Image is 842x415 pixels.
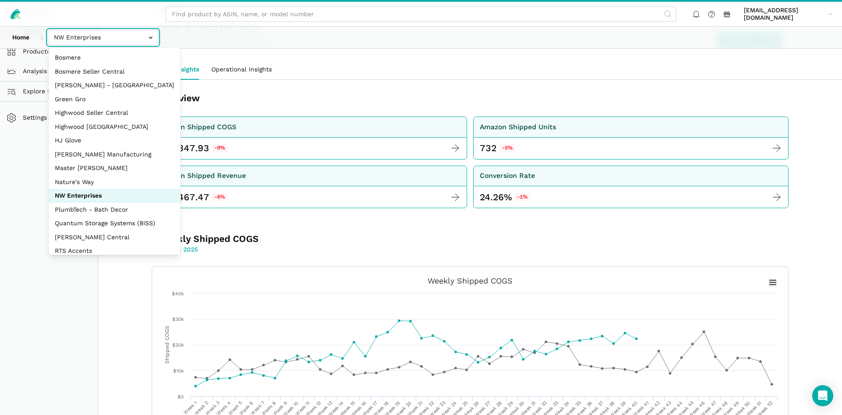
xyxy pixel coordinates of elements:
text: $30k [172,316,184,322]
tspan: Weekly Shipped COGS [428,276,513,285]
p: 2024 vs 2025 [158,245,414,254]
span: Explore Data [9,86,61,97]
button: Green Gro [49,92,180,106]
text: $0 [178,394,184,400]
h3: Weekly Shipped COGS [158,233,414,245]
span: -8% [212,193,228,201]
tspan: Shipped COGS [164,326,170,364]
a: Conversion Rate 24.26%-1% [473,166,788,209]
div: Conversion Rate [480,170,535,181]
div: Amazon Shipped Units [480,122,556,133]
button: Bosmere Seller Central [49,65,180,79]
div: 24.26% [480,191,530,203]
span: 21,467.47 [164,191,209,203]
button: Quantum Storage Systems (BISS) [49,216,180,231]
span: -1% [515,193,530,201]
input: NW Enterprises [48,30,158,45]
button: Nature's Way [49,175,180,189]
div: Amazon Shipped COGS [158,122,236,133]
text: $10k [173,368,184,374]
input: Find product by ASIN, name, or model number [166,7,676,22]
div: Amazon Shipped Revenue [158,170,246,181]
span: [EMAIL_ADDRESS][DOMAIN_NAME] [744,7,825,22]
span: -5% [500,144,515,152]
div: Open Intercom Messenger [812,385,833,406]
button: HJ Glove [49,134,180,148]
a: Operational Insights [205,60,278,80]
button: [PERSON_NAME] Manufacturing [49,148,180,162]
button: Master [PERSON_NAME] [49,161,180,175]
h3: Overview [158,92,414,104]
button: [PERSON_NAME] - [GEOGRAPHIC_DATA] [49,78,180,92]
a: Amazon Shipped Revenue $ 21,467.47 -8% [152,166,467,209]
button: RTS Accents [49,244,180,258]
div: 732 [480,142,497,154]
text: $20k [172,342,184,348]
button: PlumbTech - Bath Decor [49,203,180,217]
button: Highwood Seller Central [49,106,180,120]
span: 22,347.93 [164,142,209,154]
button: NW Enterprises [49,189,180,203]
a: [EMAIL_ADDRESS][DOMAIN_NAME] [741,5,836,23]
a: Home [6,30,36,45]
a: Amazon Shipped Units 732 -5% [473,117,788,160]
button: Bosmere [49,51,180,65]
button: Highwood [GEOGRAPHIC_DATA] [49,120,180,134]
span: -9% [212,144,228,152]
text: $40k [172,291,184,297]
a: Amazon Shipped COGS $ 22,347.93 -9% [152,117,467,160]
button: [PERSON_NAME] Central [49,231,180,245]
